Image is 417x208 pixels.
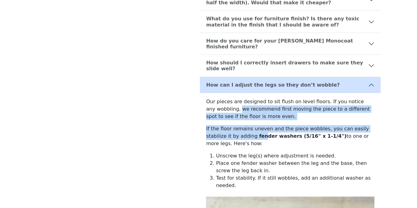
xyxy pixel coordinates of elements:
p: Our pieces are designed to sit flush on level floors. If you notice any wobbling, we recommend fi... [206,98,374,120]
b: What do you use for furniture finish? Is there any toxic material in the finish that I should be ... [206,16,368,27]
b: How can I adjust the legs so they don’t wobble? [206,82,340,88]
b: fender washers (5/16" x 1-1/4") [259,133,346,139]
button: What do you use for furniture finish? Is there any toxic material in the finish that I should be ... [200,11,381,32]
button: How should I correctly insert drawers to make sure they slide well? [200,55,381,76]
li: Unscrew the leg(s) where adjustment is needed. [216,152,374,160]
b: How should I correctly insert drawers to make sure they slide well? [206,60,368,71]
p: If the floor remains uneven and the piece wobbles, you can easily stabilize it by adding to one o... [206,125,374,147]
b: How do you care for your [PERSON_NAME] Monocoat finished furniture? [206,38,368,50]
li: Test for stability. If it still wobbles, add an additional washer as needed. [216,174,374,189]
li: Place one fender washer between the leg and the base, then screw the leg back in. [216,160,374,174]
button: How can I adjust the legs so they don’t wobble? [200,77,381,93]
button: How do you care for your [PERSON_NAME] Monocoat finished furniture? [200,33,381,55]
